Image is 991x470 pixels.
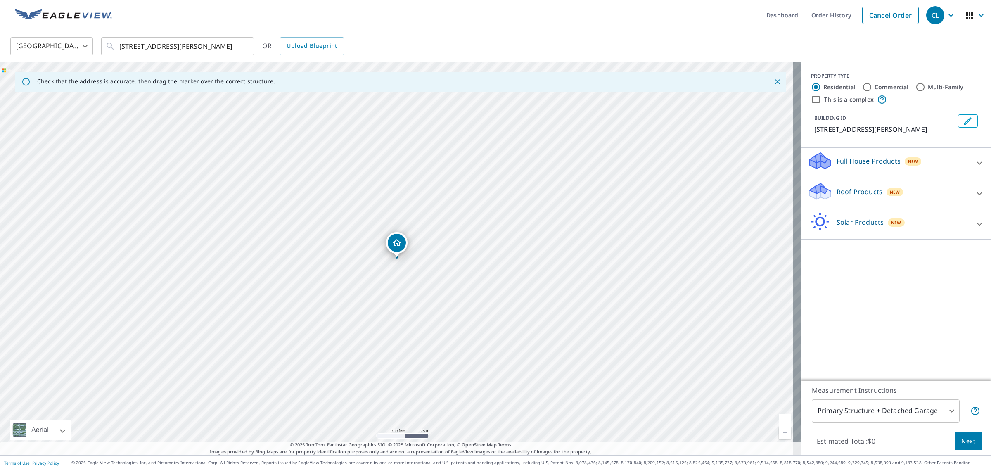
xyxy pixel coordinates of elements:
label: This is a complex [824,95,874,104]
label: Commercial [875,83,909,91]
div: Dropped pin, building 1, Residential property, 160 Bateman Rd Barrington, IL 60010 [386,232,408,258]
a: OpenStreetMap [462,442,496,448]
button: Edit building 1 [958,114,978,128]
div: CL [926,6,944,24]
div: OR [262,37,344,55]
span: New [908,158,918,165]
p: © 2025 Eagle View Technologies, Inc. and Pictometry International Corp. All Rights Reserved. Repo... [71,460,987,466]
button: Close [772,76,783,87]
div: Solar ProductsNew [808,212,984,236]
div: PROPERTY TYPE [811,72,981,80]
label: Residential [823,83,856,91]
p: | [4,461,59,465]
span: © 2025 TomTom, Earthstar Geographics SIO, © 2025 Microsoft Corporation, © [290,442,512,449]
a: Privacy Policy [32,460,59,466]
a: Current Level 18, Zoom In [779,414,791,426]
span: New [891,219,901,226]
input: Search by address or latitude-longitude [119,35,237,58]
span: New [890,189,900,195]
p: Measurement Instructions [812,385,980,395]
div: Aerial [29,420,51,440]
div: Primary Structure + Detached Garage [812,399,960,423]
a: Terms of Use [4,460,30,466]
p: Full House Products [837,156,901,166]
div: Full House ProductsNew [808,151,984,175]
p: [STREET_ADDRESS][PERSON_NAME] [814,124,955,134]
p: Roof Products [837,187,882,197]
span: Upload Blueprint [287,41,337,51]
p: Check that the address is accurate, then drag the marker over the correct structure. [37,78,275,85]
span: Your report will include the primary structure and a detached garage if one exists. [970,406,980,416]
div: [GEOGRAPHIC_DATA] [10,35,93,58]
p: BUILDING ID [814,114,846,121]
a: Upload Blueprint [280,37,344,55]
a: Current Level 18, Zoom Out [779,426,791,439]
a: Terms [498,442,512,448]
a: Cancel Order [862,7,919,24]
button: Next [955,432,982,451]
label: Multi-Family [928,83,964,91]
span: Next [961,436,975,446]
p: Solar Products [837,217,884,227]
img: EV Logo [15,9,112,21]
div: Aerial [10,420,71,440]
p: Estimated Total: $0 [810,432,882,450]
div: Roof ProductsNew [808,182,984,205]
